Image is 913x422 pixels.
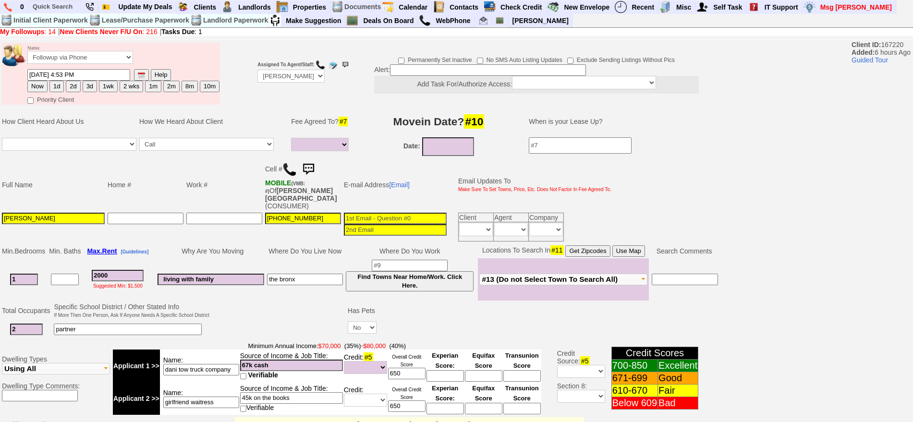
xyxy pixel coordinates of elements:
[49,81,64,92] button: 1d
[13,14,88,27] td: Initial Client Paperwork
[761,1,803,13] a: IT Support
[565,245,610,257] button: Get Zipcodes
[289,1,330,13] a: Properties
[163,81,180,92] button: 2m
[398,53,472,64] label: Permanently Set Inactive
[52,301,210,320] td: Specific School District / Other Stated Info
[363,342,386,350] font: $80,000
[446,1,483,13] a: Contacts
[389,342,406,350] font: (40%)
[852,41,881,48] b: Client ID:
[160,350,240,382] td: Name:
[0,158,106,211] td: Full Name
[234,1,275,13] a: Landlords
[389,181,410,189] a: [Email]
[543,340,607,416] td: Credit Source: Section 8:
[451,158,613,211] td: Email Updates To
[4,3,12,12] img: phone.png
[83,81,97,92] button: 3d
[267,274,343,285] input: #8
[388,368,426,379] input: Ask Customer: Do You Know Your Overall Credit Score
[342,158,448,211] td: E-mail Address
[472,352,495,369] font: Equifax Score
[328,60,338,70] img: compose_email.png
[331,1,343,13] img: docs.png
[27,97,34,104] input: Priority Client
[374,76,699,94] center: Add Task For/Authorize Access:
[318,342,341,350] font: $70,000
[240,392,343,404] input: #4
[372,260,448,271] input: #9
[709,1,746,13] a: Self Task
[392,387,421,400] font: Overall Credit Score
[269,14,281,26] img: su2.jpg
[182,81,198,92] button: 8m
[529,137,632,154] input: #7
[479,274,647,285] button: #13 (Do not Select Town To Search All)
[388,400,426,412] input: Ask Customer: Do You Know Your Overall Credit Score
[265,181,305,194] font: (VMB: #)
[161,28,195,36] b: Tasks Due
[505,385,539,402] font: Transunion Score
[240,382,343,415] td: Source of Income & Job Title: Verifiable
[560,1,614,13] a: New Envelope
[257,62,314,67] b: Assigned To Agent/Staff:
[266,244,344,258] td: Where Do You Live Now
[628,1,658,13] a: Recent
[145,81,161,92] button: 1m
[54,313,209,318] font: If More Then One Person, Ask If Anyone Needs A Specific School District
[658,397,698,410] td: Bad
[265,179,305,194] b: T-Mobile USA, Inc.
[221,1,233,13] img: landlord.png
[398,58,404,64] input: Permanently Set Inactive
[403,142,420,150] b: Date:
[433,1,445,13] img: contact.png
[497,1,546,13] a: Check Credit
[395,1,432,13] a: Calendar
[612,245,645,257] button: Use Map
[0,340,111,416] td: Dwelling Types Dwelling Type Comments:
[346,14,358,26] img: chalkboard.png
[66,81,80,92] button: 2d
[93,283,143,289] font: Suggested Min: $1,500
[392,354,421,367] font: Overall Credit Score
[482,275,618,283] span: #13 (Do not Select Town To Search All)
[265,187,337,202] b: [PERSON_NAME][GEOGRAPHIC_DATA]
[113,342,541,350] span: -
[472,385,495,402] font: Equifax Score
[282,162,297,177] img: call.png
[477,58,483,64] input: No SMS Auto Listing Updates
[344,213,447,224] input: 1st Email - Question #0
[48,244,82,258] td: Min. Baths
[177,1,189,13] img: clients.png
[265,179,291,187] font: MOBILE
[816,1,896,13] a: Msg [PERSON_NAME]
[432,385,458,402] font: Experian Score:
[27,93,74,104] label: Priority Client
[344,342,361,350] font: (35%)
[580,356,590,366] span: #5
[161,28,202,36] a: Tasks Due: 1
[344,224,447,236] input: 2nd Email
[102,3,110,11] img: Bookmark.png
[248,342,361,350] font: Minimum Annual Income:
[672,1,695,13] a: Misc
[2,363,110,374] button: Using All
[658,385,698,397] td: Fair
[432,352,458,369] font: Experian Score:
[299,160,318,179] img: sms.png
[611,372,657,385] td: 671-699
[185,158,264,211] td: Work #
[615,1,627,13] img: recent.png
[519,107,714,136] td: When is your Lease Up?
[113,350,160,382] td: Applicant 1 >>
[494,213,529,222] td: Agent
[611,360,657,372] td: 700-850
[611,347,698,360] td: Credit Scores
[509,14,572,27] a: [PERSON_NAME]
[658,372,698,385] td: Good
[484,1,496,13] img: creditreport.png
[426,403,464,414] input: Ask Customer: Do You Know Your Experian Credit Score
[99,81,118,92] button: 1wk
[346,301,378,320] td: Has Pets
